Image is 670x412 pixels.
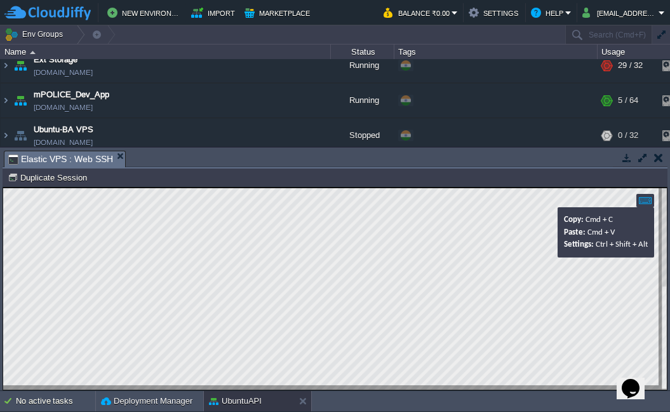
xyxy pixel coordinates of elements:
[34,123,93,136] a: Ubuntu-BA VPS
[593,53,645,61] span: Ctrl + Shift + Alt
[209,395,262,408] button: UbuntuAPI
[34,136,93,149] span: [DOMAIN_NAME]
[618,118,638,153] div: 0 / 32
[331,83,394,118] div: Running
[531,5,565,20] button: Help
[1,83,11,118] img: AMDAwAAAACH5BAEAAAAALAAAAAABAAEAAAICRAEAOw==
[191,5,237,20] button: Import
[34,88,109,101] a: mPOLICE_Dev_App
[11,83,29,118] img: AMDAwAAAACH5BAEAAAAALAAAAAABAAEAAAICRAEAOw==
[469,5,520,20] button: Settings
[16,391,95,411] div: No active tasks
[618,83,638,118] div: 5 / 64
[34,101,93,114] a: [DOMAIN_NAME]
[1,45,330,59] div: Name
[107,5,184,20] button: New Environment
[617,361,657,399] iframe: chat widget
[4,25,67,43] button: Env Groups
[8,172,91,183] button: Duplicate Session
[561,41,582,49] span: Paste:
[101,395,192,408] button: Deployment Manager
[332,45,394,59] div: Status
[582,5,659,20] button: [EMAIL_ADDRESS][DOMAIN_NAME]
[331,118,394,153] div: Stopped
[395,45,597,59] div: Tags
[582,28,610,36] span: Cmd + C
[618,48,643,83] div: 29 / 32
[4,5,91,21] img: CloudJiffy
[584,41,612,49] span: Cmd + V
[561,28,580,36] span: Copy:
[11,48,29,83] img: AMDAwAAAACH5BAEAAAAALAAAAAABAAEAAAICRAEAOw==
[561,53,591,61] span: Settings:
[30,51,36,54] img: AMDAwAAAACH5BAEAAAAALAAAAAABAAEAAAICRAEAOw==
[8,151,113,167] span: Elastic VPS : Web SSH
[245,5,312,20] button: Marketplace
[34,66,93,79] span: [DOMAIN_NAME]
[34,53,77,66] a: Ext Storage
[1,118,11,153] img: AMDAwAAAACH5BAEAAAAALAAAAAABAAEAAAICRAEAOw==
[11,118,29,153] img: AMDAwAAAACH5BAEAAAAALAAAAAABAAEAAAICRAEAOw==
[1,48,11,83] img: AMDAwAAAACH5BAEAAAAALAAAAAABAAEAAAICRAEAOw==
[331,48,394,83] div: Running
[384,5,452,20] button: Balance ₹0.00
